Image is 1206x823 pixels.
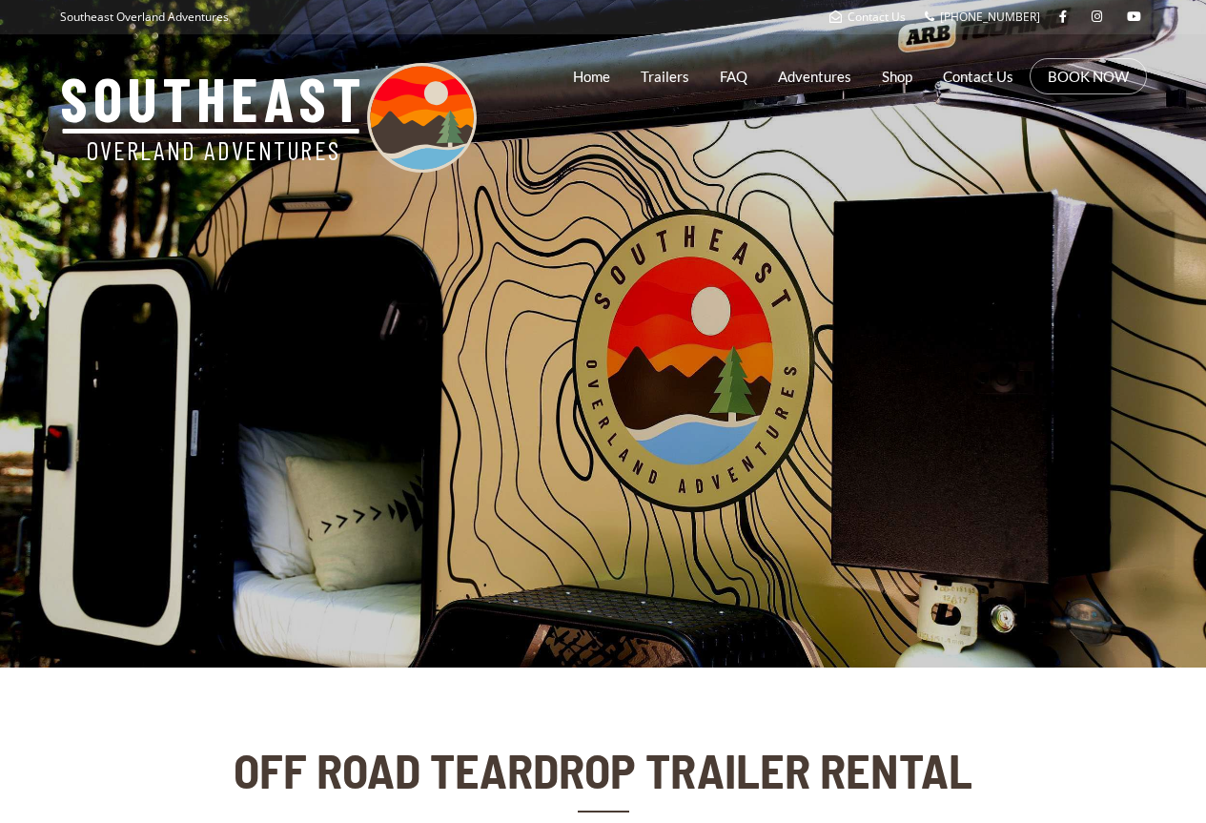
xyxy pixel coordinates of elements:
[882,52,912,100] a: Shop
[943,52,1013,100] a: Contact Us
[1048,67,1129,86] a: BOOK NOW
[925,9,1040,25] a: [PHONE_NUMBER]
[848,9,906,25] span: Contact Us
[720,52,747,100] a: FAQ
[641,52,689,100] a: Trailers
[573,52,610,100] a: Home
[229,744,978,796] h2: OFF ROAD TEARDROP TRAILER RENTAL
[940,9,1040,25] span: [PHONE_NUMBER]
[829,9,906,25] a: Contact Us
[60,5,229,30] p: Southeast Overland Adventures
[778,52,851,100] a: Adventures
[60,63,477,173] img: Southeast Overland Adventures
